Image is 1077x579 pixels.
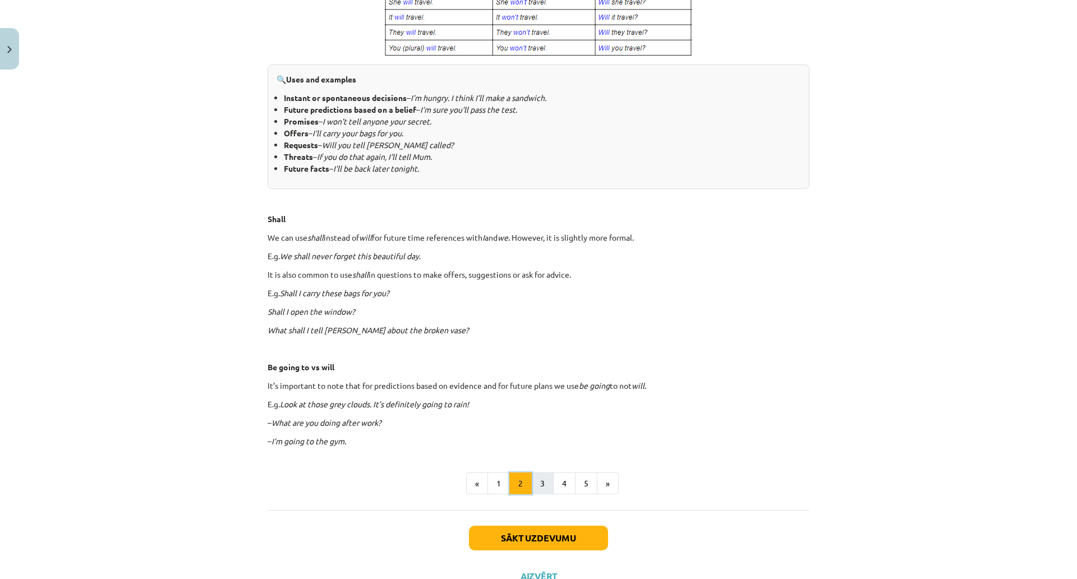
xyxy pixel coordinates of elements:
[284,151,800,163] li: – .
[280,288,389,298] i: Shall I carry these bags for you?
[271,436,344,446] i: I’m going to the gym
[420,104,516,114] i: I’m sure you’ll pass the test
[268,398,809,410] p: E.g.
[333,163,417,173] i: I’ll be back later tonight
[268,250,809,262] p: E.g. .
[284,93,407,103] b: Instant or spontaneous decisions
[284,116,800,127] li: – .
[284,127,800,139] li: – .
[284,163,800,174] li: – .
[286,74,356,84] strong: Uses and examples
[284,163,329,173] b: Future facts
[322,140,454,150] i: Will you tell [PERSON_NAME] called?
[284,92,800,104] li: –
[277,73,800,85] p: 🔍
[579,380,610,390] i: be going
[411,93,546,103] i: I’m hungry. I think I’ll make a sandwich.
[280,399,469,409] i: Look at those grey clouds. It’s definitely going to rain!
[482,232,485,242] i: I
[323,116,430,126] i: I won’t tell anyone your secret
[268,362,334,372] strong: Be going to vs will
[7,46,12,53] img: icon-close-lesson-0947bae3869378f0d4975bcd49f059093ad1ed9edebbc8119c70593378902aed.svg
[307,232,324,242] i: shall
[284,116,319,126] b: Promises
[271,417,381,428] i: What are you doing after work?
[498,232,508,242] i: we
[469,526,608,550] button: Sākt uzdevumu
[268,325,469,335] i: What shall I tell [PERSON_NAME] about the broken vase?
[268,435,809,447] p: – .
[284,151,313,162] b: Threats
[284,104,800,116] li: – .
[352,269,369,279] i: shall
[487,472,510,495] button: 1
[284,128,309,138] b: Offers
[531,472,554,495] button: 3
[466,472,488,495] button: «
[553,472,576,495] button: 4
[268,232,809,243] p: We can use instead of for future time references with and . However, it is slightly more formal.
[575,472,597,495] button: 5
[284,139,800,151] li: –
[284,140,318,150] b: Requests
[268,417,809,429] p: –
[284,104,416,114] b: Future predictions based on a belief
[597,472,619,495] button: »
[268,214,286,224] strong: Shall
[280,251,419,261] i: We shall never forget this beautiful day
[632,380,645,390] i: will
[268,269,809,281] p: It is also common to use in questions to make offers, suggestions or ask for advice.
[268,472,809,495] nav: Page navigation example
[268,287,809,299] p: E.g.
[268,380,809,392] p: It’s important to note that for predictions based on evidence and for future plans we use to not .
[317,151,430,162] i: If you do that again, I’ll tell Mum
[359,232,372,242] i: will
[268,306,355,316] i: Shall I open the window?
[312,128,402,138] i: I’ll carry your bags for you
[509,472,532,495] button: 2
